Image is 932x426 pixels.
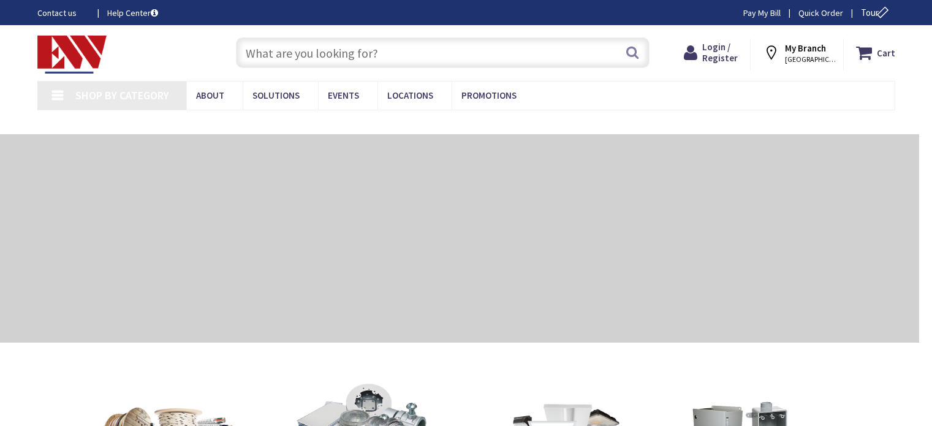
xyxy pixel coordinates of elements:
span: Promotions [461,89,517,101]
span: Events [328,89,359,101]
a: Cart [856,42,895,64]
a: Help Center [107,7,158,19]
span: Shop By Category [75,88,169,102]
span: About [196,89,224,101]
span: Tour [861,7,892,18]
span: [GEOGRAPHIC_DATA], [GEOGRAPHIC_DATA] [785,55,837,64]
strong: My Branch [785,42,826,54]
a: Login / Register [684,42,738,64]
a: Contact us [37,7,88,19]
strong: Cart [877,42,895,64]
a: Quick Order [798,7,843,19]
span: Solutions [252,89,300,101]
a: Pay My Bill [743,7,781,19]
img: Electrical Wholesalers, Inc. [37,36,107,74]
input: What are you looking for? [236,37,650,68]
div: My Branch [GEOGRAPHIC_DATA], [GEOGRAPHIC_DATA] [763,42,832,64]
span: Login / Register [702,41,738,64]
span: Locations [387,89,433,101]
